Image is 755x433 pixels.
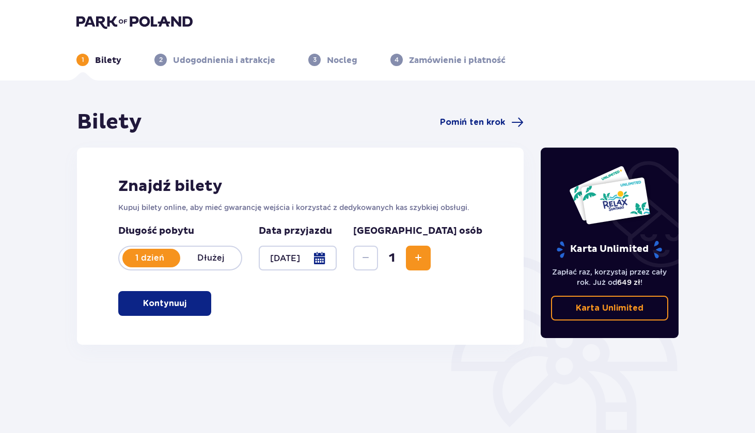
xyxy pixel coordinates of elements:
[77,109,142,135] h1: Bilety
[119,252,180,264] p: 1 dzień
[118,225,242,237] p: Długość pobytu
[143,298,186,309] p: Kontynuuj
[617,278,640,286] span: 649 zł
[556,240,663,259] p: Karta Unlimited
[95,55,121,66] p: Bilety
[180,252,241,264] p: Dłużej
[353,225,482,237] p: [GEOGRAPHIC_DATA] osób
[118,177,482,196] h2: Znajdź bilety
[76,14,193,29] img: Park of Poland logo
[380,250,404,266] span: 1
[440,116,524,129] a: Pomiń ten krok
[173,55,275,66] p: Udogodnienia i atrakcje
[159,55,163,65] p: 2
[406,246,431,270] button: Increase
[353,246,378,270] button: Decrease
[118,291,211,316] button: Kontynuuj
[551,296,669,320] a: Karta Unlimited
[395,55,399,65] p: 4
[259,225,332,237] p: Data przyjazdu
[327,55,357,66] p: Nocleg
[409,55,506,66] p: Zamówienie i płatność
[576,302,643,314] p: Karta Unlimited
[118,202,482,213] p: Kupuj bilety online, aby mieć gwarancję wejścia i korzystać z dedykowanych kas szybkiej obsługi.
[551,267,669,287] p: Zapłać raz, korzystaj przez cały rok. Już od !
[440,117,505,128] span: Pomiń ten krok
[82,55,84,65] p: 1
[313,55,317,65] p: 3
